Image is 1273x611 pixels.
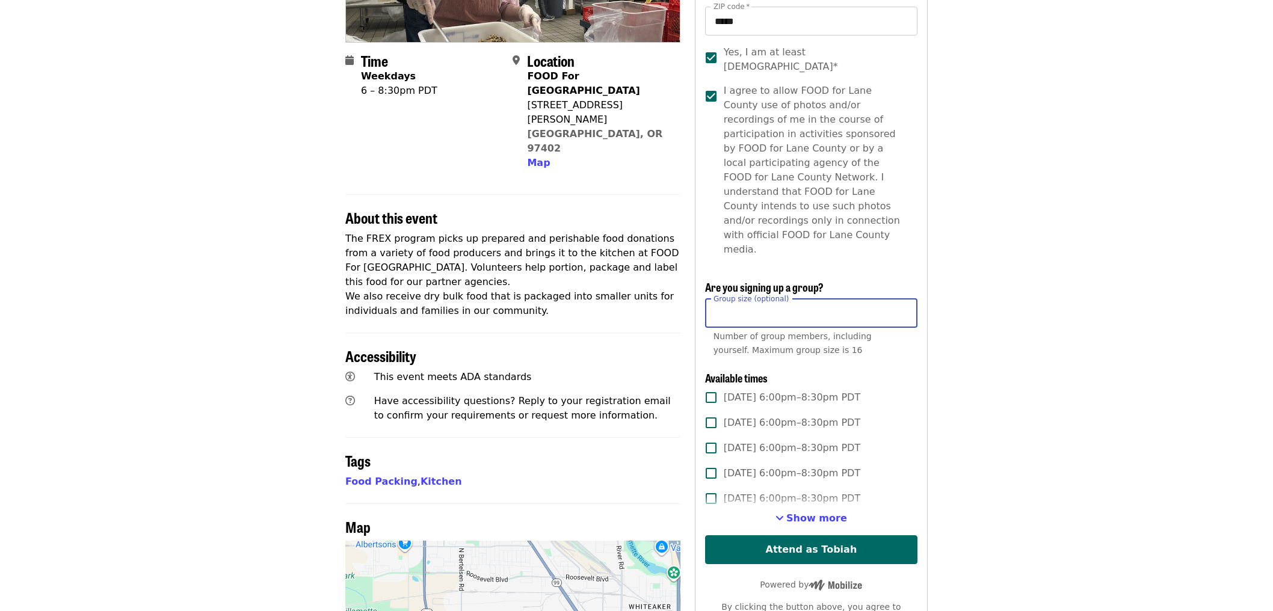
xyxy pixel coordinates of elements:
label: ZIP code [714,3,750,10]
span: Group size (optional) [714,294,789,302]
span: Powered by [760,580,862,589]
span: Map [527,157,550,168]
strong: Weekdays [361,70,416,82]
span: Are you signing up a group? [705,279,824,295]
span: Yes, I am at least [DEMOGRAPHIC_DATA]* [724,45,908,74]
span: , [345,476,421,487]
span: [DATE] 6:00pm–8:30pm PDT [724,491,860,506]
i: map-marker-alt icon [513,55,520,66]
span: [DATE] 6:00pm–8:30pm PDT [724,466,860,481]
strong: FOOD For [GEOGRAPHIC_DATA] [527,70,640,96]
span: Location [527,50,575,71]
span: About this event [345,207,437,228]
span: [DATE] 6:00pm–8:30pm PDT [724,416,860,430]
i: universal-access icon [345,371,355,382]
span: Have accessibility questions? Reply to your registration email to confirm your requirements or re... [374,395,671,421]
button: Map [527,156,550,170]
a: [GEOGRAPHIC_DATA], OR 97402 [527,128,662,154]
span: Time [361,50,388,71]
a: Kitchen [421,476,462,487]
button: Attend as Tobiah [705,535,917,564]
span: Show more [786,512,847,524]
span: [DATE] 6:00pm–8:30pm PDT [724,441,860,455]
span: Number of group members, including yourself. Maximum group size is 16 [714,331,872,355]
i: calendar icon [345,55,354,66]
span: Map [345,516,371,537]
div: [STREET_ADDRESS][PERSON_NAME] [527,98,670,127]
a: Food Packing [345,476,418,487]
span: I agree to allow FOOD for Lane County use of photos and/or recordings of me in the course of part... [724,84,908,257]
span: Accessibility [345,345,416,366]
img: Powered by Mobilize [809,580,862,591]
span: Tags [345,450,371,471]
p: The FREX program picks up prepared and perishable food donations from a variety of food producers... [345,232,680,318]
button: See more timeslots [775,511,847,526]
span: [DATE] 6:00pm–8:30pm PDT [724,390,860,405]
span: Available times [705,370,768,385]
input: [object Object] [705,299,917,328]
div: 6 – 8:30pm PDT [361,84,437,98]
input: ZIP code [705,7,917,35]
i: question-circle icon [345,395,355,407]
span: This event meets ADA standards [374,371,532,382]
